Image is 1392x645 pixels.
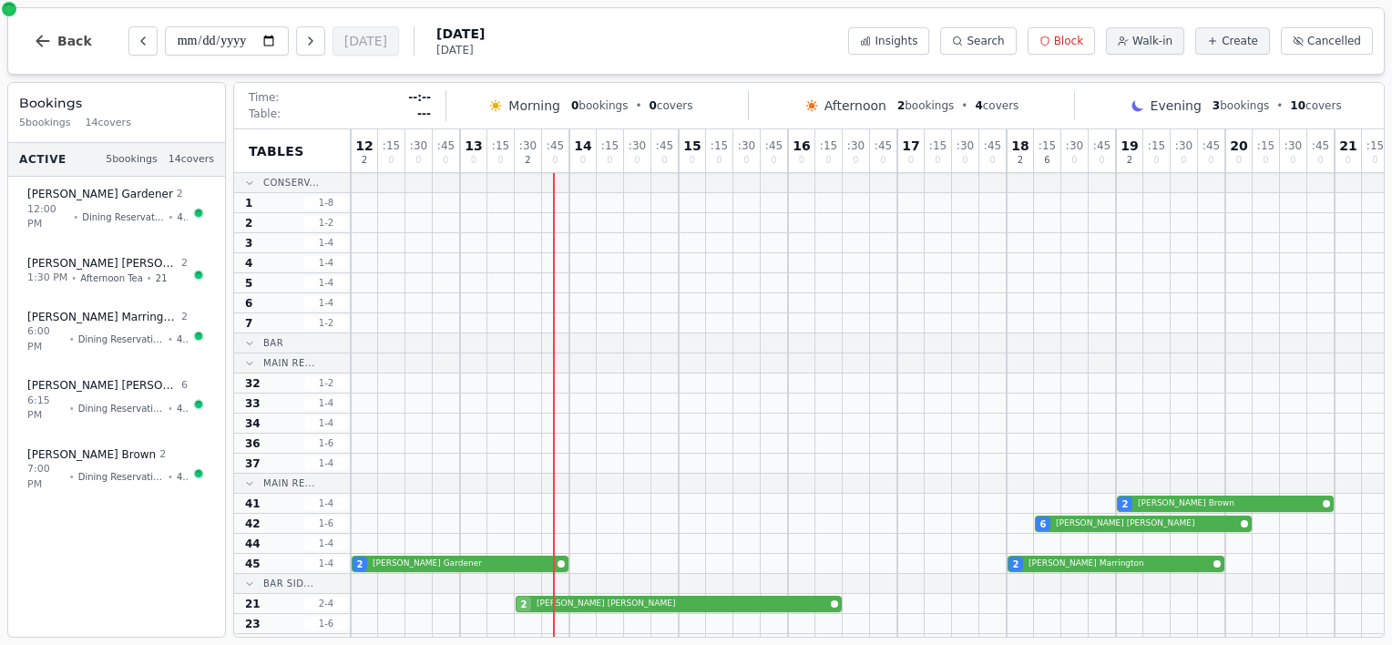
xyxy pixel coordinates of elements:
[106,152,158,168] span: 5 bookings
[373,558,554,570] span: [PERSON_NAME] Gardener
[82,210,164,224] span: Dining Reservations
[304,517,348,530] span: 1 - 6
[245,456,261,471] span: 37
[304,396,348,410] span: 1 - 4
[683,139,701,152] span: 15
[1122,497,1129,511] span: 2
[263,476,315,490] span: Main Re...
[519,140,537,151] span: : 30
[245,216,252,230] span: 2
[177,333,188,346] span: 45
[410,140,427,151] span: : 30
[78,470,164,484] span: Dining Reservations
[27,202,69,232] span: 12:00 PM
[690,156,695,165] span: 0
[15,368,218,434] button: [PERSON_NAME] [PERSON_NAME]66:15 PM•Dining Reservations•42
[415,156,421,165] span: 0
[649,99,656,112] span: 0
[263,176,320,189] span: Conserv...
[245,517,261,531] span: 42
[355,139,373,152] span: 12
[547,140,564,151] span: : 45
[1290,156,1295,165] span: 0
[975,98,1018,113] span: covers
[961,98,967,113] span: •
[408,90,431,105] span: --:--
[1372,156,1377,165] span: 0
[245,436,261,451] span: 36
[156,271,168,285] span: 21
[27,310,178,324] span: [PERSON_NAME] Marrington
[73,210,78,224] span: •
[245,597,261,611] span: 21
[245,396,261,411] span: 33
[19,116,71,131] span: 5 bookings
[975,99,982,112] span: 4
[245,557,261,571] span: 45
[128,26,158,56] button: Previous day
[1132,34,1172,48] span: Walk-in
[929,140,947,151] span: : 15
[15,437,218,503] button: [PERSON_NAME] Brown27:00 PM•Dining Reservations•41
[1066,140,1083,151] span: : 30
[1071,156,1077,165] span: 0
[69,402,75,415] span: •
[168,470,173,484] span: •
[263,577,313,590] span: Bar Sid...
[1099,156,1104,165] span: 0
[1230,139,1247,152] span: 20
[86,116,131,131] span: 14 covers
[245,296,252,311] span: 6
[497,156,503,165] span: 0
[69,333,75,346] span: •
[1222,34,1258,48] span: Create
[1290,99,1305,112] span: 10
[1307,34,1361,48] span: Cancelled
[649,98,692,113] span: covers
[304,196,348,210] span: 1 - 8
[19,94,214,112] h3: Bookings
[27,324,66,354] span: 6:00 PM
[245,276,252,291] span: 5
[765,140,783,151] span: : 45
[169,210,174,224] span: •
[1029,558,1210,570] span: [PERSON_NAME] Marrington
[245,236,252,251] span: 3
[897,99,905,112] span: 2
[902,139,919,152] span: 17
[962,156,967,165] span: 0
[19,19,107,63] button: Back
[304,236,348,250] span: 1 - 4
[1121,139,1138,152] span: 19
[168,402,173,415] span: •
[1056,517,1237,530] span: [PERSON_NAME] [PERSON_NAME]
[1366,140,1384,151] span: : 15
[967,34,1004,48] span: Search
[825,156,831,165] span: 0
[984,140,1001,151] span: : 45
[875,140,892,151] span: : 45
[1011,139,1029,152] span: 18
[716,156,722,165] span: 0
[1312,140,1329,151] span: : 45
[304,216,348,230] span: 1 - 2
[711,140,728,151] span: : 15
[181,256,188,271] span: 2
[1151,97,1202,115] span: Evening
[304,537,348,550] span: 1 - 4
[634,156,640,165] span: 0
[1208,156,1213,165] span: 0
[304,376,348,390] span: 1 - 2
[304,456,348,470] span: 1 - 4
[245,196,252,210] span: 1
[1346,156,1351,165] span: 0
[27,187,173,201] span: [PERSON_NAME] Gardener
[245,316,252,331] span: 7
[304,276,348,290] span: 1 - 4
[388,156,394,165] span: 0
[383,140,400,151] span: : 15
[304,436,348,450] span: 1 - 6
[1317,156,1323,165] span: 0
[1018,156,1023,165] span: 2
[1285,140,1302,151] span: : 30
